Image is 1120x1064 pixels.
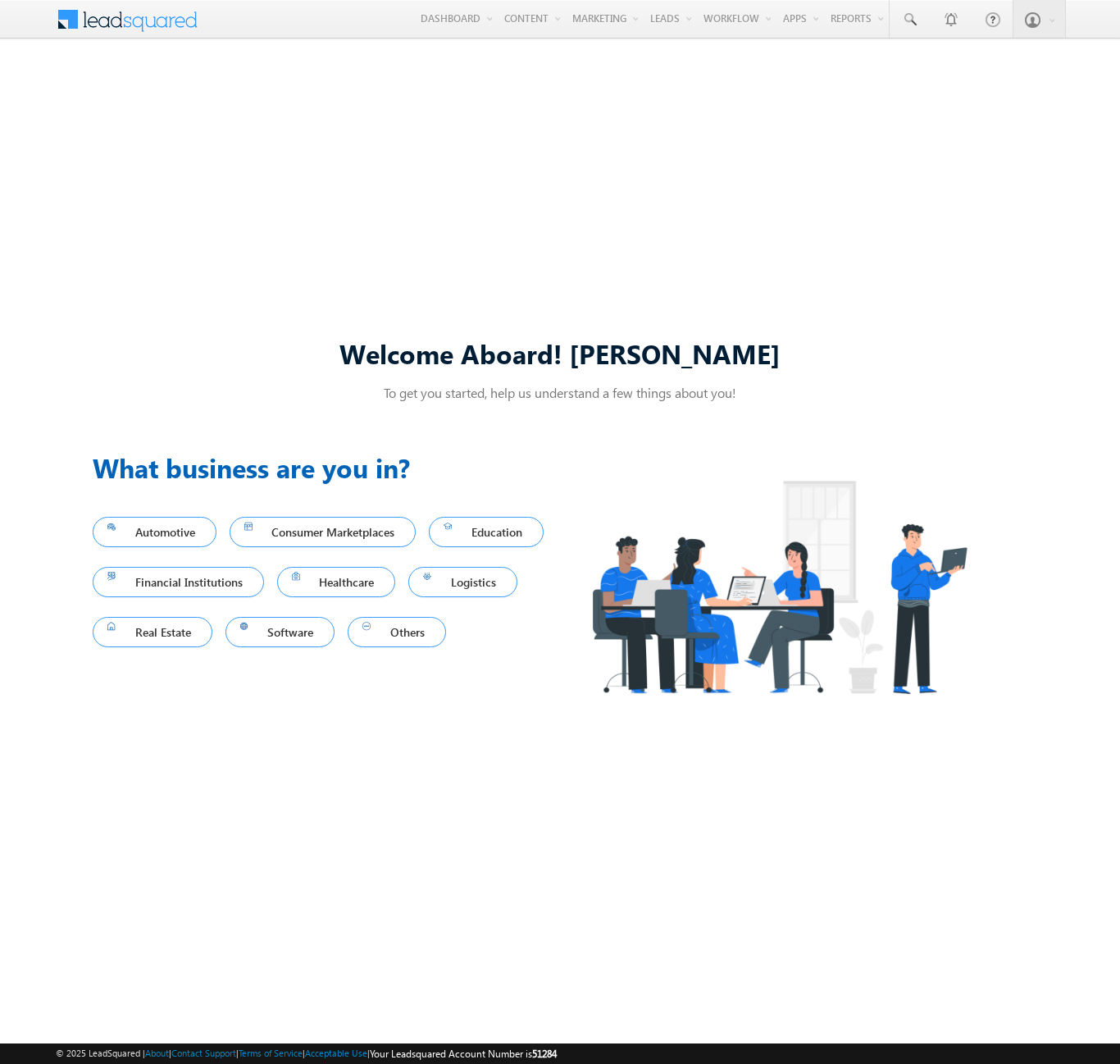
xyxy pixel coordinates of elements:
p: To get you started, help us understand a few things about you! [93,384,1027,401]
a: Acceptable Use [305,1048,367,1058]
img: Industry.png [560,448,998,726]
a: Contact Support [171,1048,236,1058]
a: Terms of Service [239,1048,303,1058]
a: About [145,1048,169,1058]
span: 51284 [532,1048,557,1060]
span: Real Estate [107,621,198,643]
span: Healthcare [292,571,381,593]
div: Welcome Aboard! [PERSON_NAME] [93,336,1027,371]
span: Logistics [423,571,503,593]
span: Others [362,621,431,643]
span: Education [444,521,529,543]
span: Automotive [107,521,202,543]
span: Financial Institutions [107,571,249,593]
span: Your Leadsquared Account Number is [370,1048,557,1060]
h3: What business are you in? [93,448,560,487]
span: © 2025 LeadSquared | | | | | [56,1046,557,1062]
span: Software [240,621,321,643]
span: Consumer Marketplaces [244,521,402,543]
